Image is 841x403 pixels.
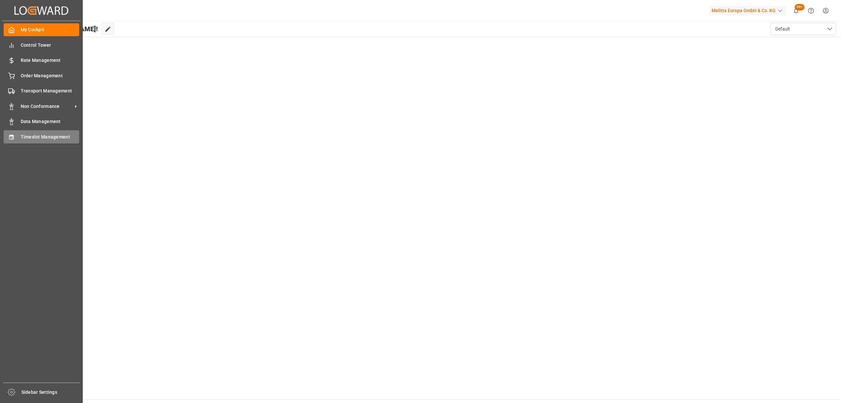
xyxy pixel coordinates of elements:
[4,115,79,128] a: Data Management
[21,103,73,110] span: Non Conformance
[804,3,818,18] button: Help Center
[795,4,805,11] span: 99+
[770,23,836,35] button: open menu
[21,88,80,94] span: Transport Management
[4,54,79,67] a: Rate Management
[709,4,789,17] button: Melitta Europa GmbH & Co. KG
[4,85,79,97] a: Transport Management
[775,26,790,33] span: Default
[21,389,80,396] span: Sidebar Settings
[789,3,804,18] button: show 100 new notifications
[4,23,79,36] a: My Cockpit
[21,26,80,33] span: My Cockpit
[4,38,79,51] a: Control Tower
[4,130,79,143] a: Timeslot Management
[21,72,80,79] span: Order Management
[21,118,80,125] span: Data Management
[21,42,80,49] span: Control Tower
[4,69,79,82] a: Order Management
[21,134,80,140] span: Timeslot Management
[709,6,786,15] div: Melitta Europa GmbH & Co. KG
[21,57,80,64] span: Rate Management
